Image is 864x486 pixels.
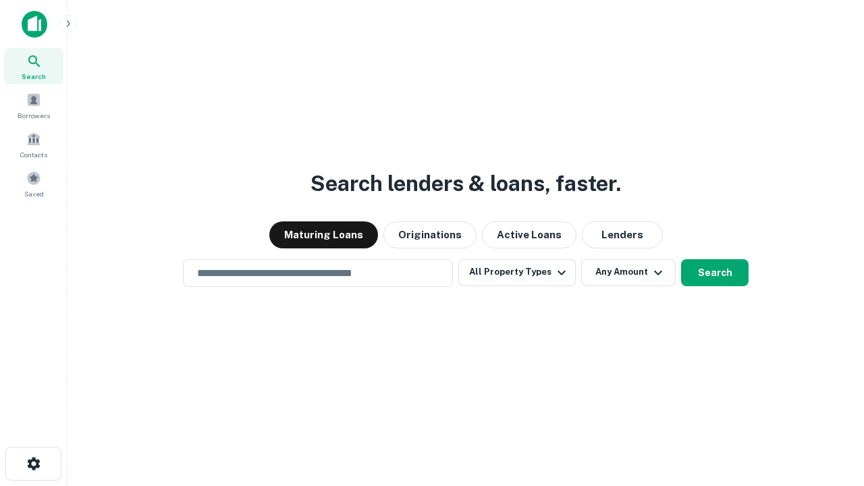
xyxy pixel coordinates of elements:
[20,149,47,160] span: Contacts
[681,259,749,286] button: Search
[4,48,63,84] a: Search
[383,221,477,248] button: Originations
[582,221,663,248] button: Lenders
[482,221,576,248] button: Active Loans
[24,188,44,199] span: Saved
[4,165,63,202] a: Saved
[22,11,47,38] img: capitalize-icon.png
[22,71,46,82] span: Search
[4,126,63,163] a: Contacts
[458,259,576,286] button: All Property Types
[796,378,864,443] iframe: Chat Widget
[269,221,378,248] button: Maturing Loans
[4,87,63,124] a: Borrowers
[581,259,676,286] button: Any Amount
[18,110,50,121] span: Borrowers
[310,167,621,200] h3: Search lenders & loans, faster.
